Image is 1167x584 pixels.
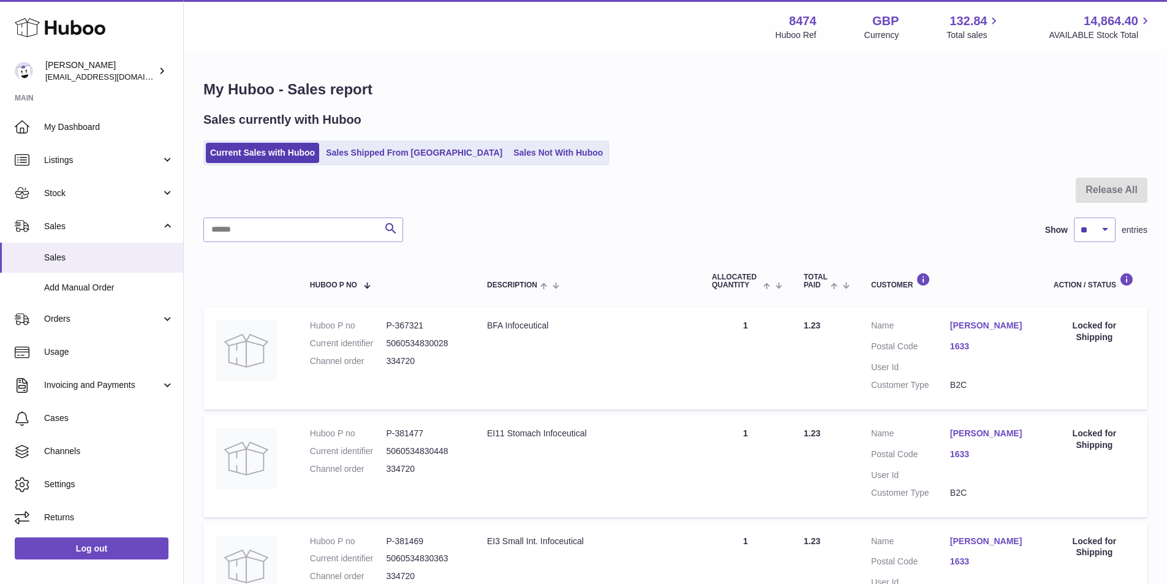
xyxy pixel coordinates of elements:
[1049,13,1152,41] a: 14,864.40 AVAILABLE Stock Total
[44,188,161,199] span: Stock
[950,449,1029,460] a: 1633
[1054,320,1135,343] div: Locked for Shipping
[386,338,463,349] dd: 5060534830028
[950,341,1029,352] a: 1633
[386,428,463,439] dd: P-381477
[946,13,1001,41] a: 132.84 Total sales
[203,80,1147,99] h1: My Huboo - Sales report
[386,553,463,564] dd: 5060534830363
[44,379,161,391] span: Invoicing and Payments
[1054,536,1135,559] div: Locked for Shipping
[950,320,1029,332] a: [PERSON_NAME]
[310,355,387,367] dt: Channel order
[871,449,950,463] dt: Postal Code
[871,536,950,550] dt: Name
[487,281,537,289] span: Description
[872,13,899,29] strong: GBP
[871,379,950,391] dt: Customer Type
[15,62,33,80] img: orders@neshealth.com
[1049,29,1152,41] span: AVAILABLE Stock Total
[310,320,387,332] dt: Huboo P no
[712,273,760,289] span: ALLOCATED Quantity
[44,313,161,325] span: Orders
[1054,428,1135,451] div: Locked for Shipping
[44,479,174,490] span: Settings
[950,379,1029,391] dd: B2C
[44,154,161,166] span: Listings
[322,143,507,163] a: Sales Shipped From [GEOGRAPHIC_DATA]
[44,446,174,457] span: Channels
[950,13,987,29] span: 132.84
[310,536,387,547] dt: Huboo P no
[44,121,174,133] span: My Dashboard
[386,571,463,582] dd: 334720
[44,282,174,294] span: Add Manual Order
[871,428,950,442] dt: Name
[487,320,687,332] div: BFA Infoceutical
[871,320,950,335] dt: Name
[946,29,1001,41] span: Total sales
[1122,224,1147,236] span: entries
[310,281,357,289] span: Huboo P no
[386,536,463,547] dd: P-381469
[386,463,463,475] dd: 334720
[45,59,156,83] div: [PERSON_NAME]
[487,428,687,439] div: EI11 Stomach Infoceutical
[776,29,817,41] div: Huboo Ref
[44,221,161,232] span: Sales
[45,72,180,82] span: [EMAIL_ADDRESS][DOMAIN_NAME]
[804,536,820,546] span: 1.23
[44,412,174,424] span: Cases
[310,553,387,564] dt: Current identifier
[310,463,387,475] dt: Channel order
[44,346,174,358] span: Usage
[310,446,387,457] dt: Current identifier
[700,415,791,517] td: 1
[1054,273,1135,289] div: Action / Status
[871,341,950,355] dt: Postal Code
[950,556,1029,567] a: 1633
[1084,13,1138,29] span: 14,864.40
[310,338,387,349] dt: Current identifier
[15,537,168,559] a: Log out
[310,571,387,582] dt: Channel order
[44,252,174,264] span: Sales
[804,428,820,438] span: 1.23
[310,428,387,439] dt: Huboo P no
[700,308,791,409] td: 1
[386,320,463,332] dd: P-367321
[487,536,687,547] div: EI3 Small Int. Infoceutical
[871,273,1029,289] div: Customer
[950,536,1029,547] a: [PERSON_NAME]
[386,446,463,457] dd: 5060534830448
[871,362,950,373] dt: User Id
[871,487,950,499] dt: Customer Type
[804,320,820,330] span: 1.23
[950,428,1029,439] a: [PERSON_NAME]
[871,556,950,571] dt: Postal Code
[864,29,899,41] div: Currency
[509,143,607,163] a: Sales Not With Huboo
[1045,224,1068,236] label: Show
[216,428,277,489] img: no-photo.jpg
[789,13,817,29] strong: 8474
[206,143,319,163] a: Current Sales with Huboo
[203,112,361,128] h2: Sales currently with Huboo
[216,320,277,381] img: no-photo.jpg
[804,273,828,289] span: Total paid
[44,512,174,523] span: Returns
[871,469,950,481] dt: User Id
[950,487,1029,499] dd: B2C
[386,355,463,367] dd: 334720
